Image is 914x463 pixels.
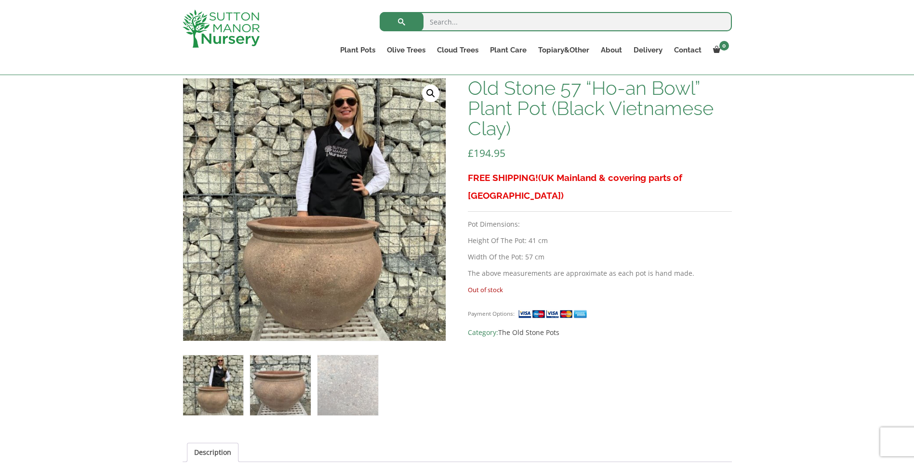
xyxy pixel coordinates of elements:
bdi: 194.95 [468,146,505,160]
a: Description [194,443,231,462]
a: Plant Care [484,43,532,57]
p: Pot Dimensions: [468,219,731,230]
span: Category: [468,327,731,338]
span: £ [468,146,474,160]
a: Topiary&Other [532,43,595,57]
a: Plant Pots [334,43,381,57]
a: View full-screen image gallery [422,85,439,102]
a: The Old Stone Pots [498,328,559,337]
input: Search... [380,12,732,31]
a: 0 [707,43,732,57]
img: Old Stone 57 "Ho-an Bowl" Plant Pot (Black Vietnamese Clay) - Image 2 [250,355,310,415]
a: About [595,43,628,57]
img: Old Stone 57 "Ho-an Bowl" Plant Pot (Black Vietnamese Clay) - Image 3 [318,355,378,415]
p: Width Of the Pot: 57 cm [468,251,731,263]
a: Delivery [628,43,668,57]
p: Height Of The Pot: 41 cm [468,235,731,246]
h1: Old Stone 57 “Ho-an Bowl” Plant Pot (Black Vietnamese Clay) [468,78,731,139]
span: 0 [719,41,729,51]
img: payment supported [518,309,590,319]
p: Out of stock [468,284,731,296]
img: Old Stone 57 "Ho-an Bowl" Plant Pot (Black Vietnamese Clay) [183,355,243,415]
a: Olive Trees [381,43,431,57]
a: Contact [668,43,707,57]
p: The above measurements are approximate as each pot is hand made. [468,268,731,279]
span: (UK Mainland & covering parts of [GEOGRAPHIC_DATA]) [468,172,682,201]
h3: FREE SHIPPING! [468,169,731,205]
img: logo [183,10,260,48]
small: Payment Options: [468,310,515,317]
a: Cloud Trees [431,43,484,57]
